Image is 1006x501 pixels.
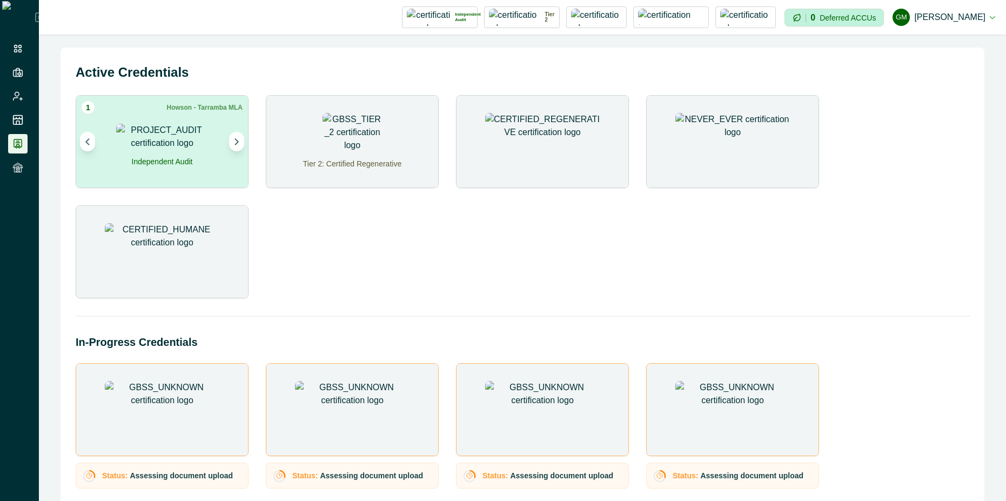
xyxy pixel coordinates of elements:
p: Howson - Tarramba MLA [167,103,243,112]
img: CERTIFIED_HUMANE certification logo [105,223,219,283]
img: certification logo [571,9,622,26]
button: Next project [229,132,244,151]
p: Tier 2 [545,12,555,23]
button: Previous project [80,132,95,151]
button: certification logoIndependent Audit [402,6,478,28]
h2: Independent Audit [132,156,193,162]
p: Status: [673,470,698,482]
p: Status: [102,470,128,482]
img: certification logo [638,9,704,26]
span: 1 [82,101,95,114]
img: GBSS_UNKNOWN certification logo [105,381,219,440]
p: Assessing document upload [130,470,233,482]
h2: Active Credentials [76,63,969,82]
p: Assessing document upload [320,470,423,482]
h2: In-Progress Credentials [76,334,969,350]
p: Independent Audit [455,12,481,23]
img: CERTIFIED_REGENERATIVE certification logo [485,113,600,172]
img: GBSS_TIER_2 certification logo [323,113,382,152]
img: GBSS_UNKNOWN certification logo [485,381,600,440]
p: Deferred ACCUs [820,14,876,22]
img: certification logo [489,9,540,26]
p: Status: [292,470,318,482]
img: certification logo [407,9,451,26]
img: NEVER_EVER certification logo [675,113,790,172]
p: Assessing document upload [510,470,613,482]
button: Gayathri Menakath[PERSON_NAME] [893,4,995,30]
p: 0 [810,14,815,22]
img: GBSS_UNKNOWN certification logo [675,381,790,440]
p: Assessing document upload [700,470,803,482]
img: Logo [2,1,35,34]
h2: Tier 2: Certified Regenerative [303,158,401,164]
img: certification logo [720,9,771,26]
img: PROJECT_AUDIT certification logo [116,124,208,150]
p: Status: [482,470,508,482]
img: GBSS_UNKNOWN certification logo [295,381,410,440]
